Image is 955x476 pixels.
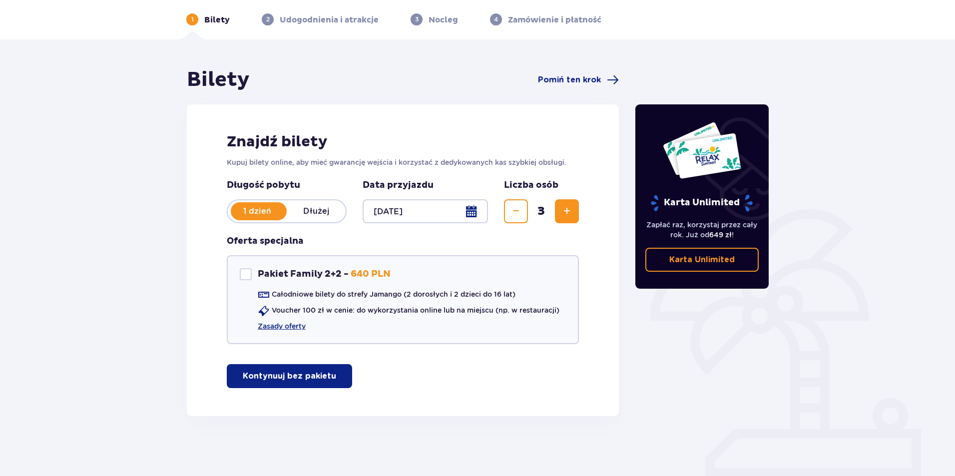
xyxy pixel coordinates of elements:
p: Nocleg [429,14,458,25]
span: 3 [530,204,553,219]
a: Karta Unlimited [645,248,759,272]
p: 640 PLN [351,268,391,280]
p: Dłużej [287,206,346,217]
p: Pakiet Family 2+2 - [258,268,349,280]
div: 1Bilety [186,13,230,25]
span: 649 zł [709,231,732,239]
p: Długość pobytu [227,179,347,191]
div: 3Nocleg [411,13,458,25]
p: 1 dzień [228,206,287,217]
div: 2Udogodnienia i atrakcje [262,13,379,25]
p: Liczba osób [504,179,558,191]
p: Voucher 100 zł w cenie: do wykorzystania online lub na miejscu (np. w restauracji) [272,305,559,315]
button: Kontynuuj bez pakietu [227,364,352,388]
h3: Oferta specjalna [227,235,304,247]
p: 1 [191,15,194,24]
a: Pomiń ten krok [538,74,619,86]
img: Dwie karty całoroczne do Suntago z napisem 'UNLIMITED RELAX', na białym tle z tropikalnymi liśćmi... [662,121,742,179]
h1: Bilety [187,67,250,92]
p: Bilety [204,14,230,25]
p: Zapłać raz, korzystaj przez cały rok. Już od ! [645,220,759,240]
h2: Znajdź bilety [227,132,579,151]
span: Pomiń ten krok [538,74,601,85]
p: Karta Unlimited [669,254,735,265]
p: 2 [266,15,270,24]
p: 4 [494,15,498,24]
a: Zasady oferty [258,321,306,331]
p: Data przyjazdu [363,179,434,191]
button: Zmniejsz [504,199,528,223]
p: Karta Unlimited [650,194,754,212]
p: 3 [415,15,419,24]
div: 4Zamówienie i płatność [490,13,601,25]
p: Udogodnienia i atrakcje [280,14,379,25]
p: Kupuj bilety online, aby mieć gwarancję wejścia i korzystać z dedykowanych kas szybkiej obsługi. [227,157,579,167]
p: Zamówienie i płatność [508,14,601,25]
p: Całodniowe bilety do strefy Jamango (2 dorosłych i 2 dzieci do 16 lat) [272,289,515,299]
button: Zwiększ [555,199,579,223]
p: Kontynuuj bez pakietu [243,371,336,382]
